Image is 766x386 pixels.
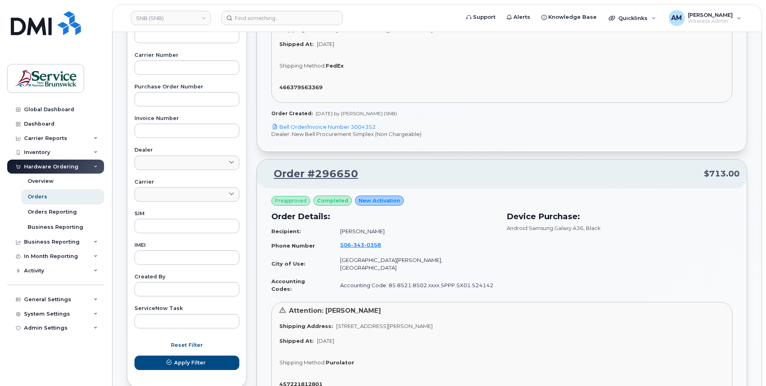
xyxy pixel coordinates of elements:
span: Attention: [PERSON_NAME] [289,307,381,314]
h3: Device Purchase: [507,210,732,222]
span: AM [671,13,682,23]
h3: Order Details: [271,210,497,222]
input: Find something... [221,11,343,25]
span: Preapproved [275,197,307,204]
span: $713.00 [704,168,740,180]
a: 5063430358 [340,242,391,248]
strong: Shipped At: [279,41,314,47]
span: Apply Filter [174,359,206,366]
strong: Shipped At: [279,338,314,344]
span: Shipping Method: [279,359,326,366]
div: Andrew Morris [663,10,747,26]
span: , Black [584,225,601,231]
button: Apply Filter [134,356,239,370]
span: [STREET_ADDRESS][PERSON_NAME] [336,323,433,329]
a: SNB (SNB) [131,11,211,25]
span: Reset Filter [171,341,203,349]
a: Order #296650 [264,167,358,181]
span: Shipping Method: [279,62,326,69]
strong: Order Created: [271,110,313,116]
a: Bell Order/Invoice Number 3004352 [271,124,376,130]
label: Carrier Number [134,53,239,58]
a: Support [461,9,501,25]
label: SIM [134,211,239,216]
span: [DATE] [317,41,334,47]
label: IMEI [134,243,239,248]
span: 506 [340,242,381,248]
td: Accounting Code: 85.8521.8502.xxxx.5PPP.5X01.524142 [333,274,497,296]
span: Wireless Admin [688,18,733,24]
span: [PERSON_NAME] [688,12,733,18]
label: Purchase Order Number [134,84,239,90]
strong: Shipping Address: [279,323,333,329]
span: Alerts [513,13,530,21]
span: [STREET_ADDRESS][PERSON_NAME] [336,26,433,33]
strong: Shipping Address: [279,26,333,33]
strong: Recipient: [271,228,301,234]
label: ServiceNow Task [134,306,239,311]
span: 0358 [364,242,381,248]
a: 466379563369 [279,84,326,90]
button: Reset Filter [134,338,239,352]
label: Dealer [134,148,239,153]
span: Support [473,13,495,21]
span: Android Samsung Galaxy A36 [507,225,584,231]
span: Knowledge Base [548,13,597,21]
a: Alerts [501,9,536,25]
td: [PERSON_NAME] [333,224,497,238]
a: Knowledge Base [536,9,602,25]
td: [GEOGRAPHIC_DATA][PERSON_NAME], [GEOGRAPHIC_DATA] [333,253,497,274]
label: Carrier [134,180,239,185]
p: Dealer: New Bell Procurement Simplex (Non Chargeable) [271,130,732,138]
span: [DATE] by [PERSON_NAME] (SNB) [316,110,397,116]
strong: Purolator [326,359,354,366]
strong: 466379563369 [279,84,323,90]
label: Created By [134,274,239,280]
strong: Accounting Codes: [271,278,305,292]
span: 343 [351,242,364,248]
div: Quicklinks [603,10,662,26]
strong: FedEx [326,62,344,69]
span: New Activation [359,197,400,204]
strong: Phone Number [271,242,315,249]
label: Invoice Number [134,116,239,121]
span: Quicklinks [618,15,648,21]
span: completed [317,197,348,204]
strong: City of Use: [271,260,305,267]
span: [DATE] [317,338,334,344]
